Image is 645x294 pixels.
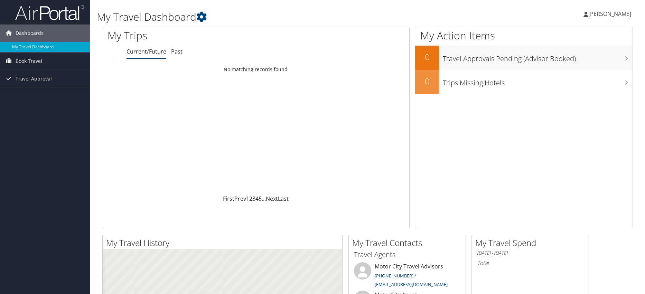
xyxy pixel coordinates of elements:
[415,70,633,94] a: 0Trips Missing Hotels
[102,63,409,76] td: No matching records found
[262,195,266,202] span: …
[97,10,458,24] h1: My Travel Dashboard
[352,237,466,249] h2: My Travel Contacts
[171,48,183,55] a: Past
[443,50,633,64] h3: Travel Approvals Pending (Advisor Booked)
[255,195,259,202] a: 4
[246,195,249,202] a: 1
[588,10,631,18] span: [PERSON_NAME]
[16,53,42,70] span: Book Travel
[583,3,638,24] a: [PERSON_NAME]
[15,4,84,21] img: airportal-logo.png
[354,250,460,259] h3: Travel Agents
[252,195,255,202] a: 3
[127,48,166,55] a: Current/Future
[16,70,52,87] span: Travel Approval
[443,75,633,88] h3: Trips Missing Hotels
[375,273,416,279] a: [PHONE_NUMBER] /
[107,28,276,43] h1: My Trips
[266,195,278,202] a: Next
[415,46,633,70] a: 0Travel Approvals Pending (Advisor Booked)
[477,250,583,256] h6: [DATE] - [DATE]
[415,51,439,63] h2: 0
[234,195,246,202] a: Prev
[278,195,289,202] a: Last
[249,195,252,202] a: 2
[259,195,262,202] a: 5
[415,28,633,43] h1: My Action Items
[415,75,439,87] h2: 0
[16,25,44,42] span: Dashboards
[106,237,342,249] h2: My Travel History
[350,262,464,291] li: Motor City Travel Advisors
[223,195,234,202] a: First
[477,259,583,267] h6: Total
[475,237,589,249] h2: My Travel Spend
[375,281,448,287] a: [EMAIL_ADDRESS][DOMAIN_NAME]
